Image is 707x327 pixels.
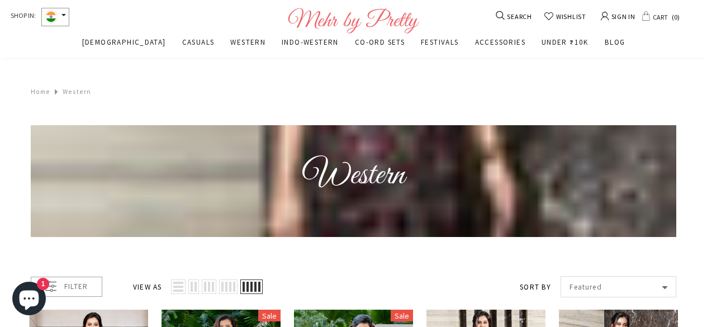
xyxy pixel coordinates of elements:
[520,281,551,293] label: Sort by
[475,37,525,47] span: ACCESSORIES
[475,36,525,58] a: ACCESSORIES
[11,8,36,26] span: SHOP IN:
[355,36,405,58] a: CO-ORD SETS
[605,37,625,47] span: BLOG
[601,7,635,25] a: SIGN IN
[355,37,405,47] span: CO-ORD SETS
[506,11,532,23] span: SEARCH
[421,36,459,58] a: FESTIVALS
[609,9,635,23] span: SIGN IN
[421,37,459,47] span: FESTIVALS
[544,11,586,23] a: WISHLIST
[230,37,265,47] span: WESTERN
[182,36,215,58] a: CASUALS
[554,11,586,23] span: WISHLIST
[230,36,265,58] a: WESTERN
[31,125,676,237] img: Western
[542,37,589,47] span: UNDER ₹10K
[651,10,669,23] span: CART
[303,154,405,197] span: Western
[642,10,682,23] a: CART 0
[605,36,625,58] a: BLOG
[570,281,657,293] span: Featured
[182,37,215,47] span: CASUALS
[82,37,166,47] span: [DEMOGRAPHIC_DATA]
[133,281,162,293] label: View as
[31,84,50,99] a: Home
[497,11,532,23] a: SEARCH
[542,36,589,58] a: UNDER ₹10K
[669,10,682,23] span: 0
[63,87,92,96] a: Western
[82,36,166,58] a: [DEMOGRAPHIC_DATA]
[9,282,49,318] inbox-online-store-chat: Shopify online store chat
[282,37,339,47] span: INDO-WESTERN
[282,36,339,58] a: INDO-WESTERN
[31,277,102,297] div: Filter
[288,8,419,34] img: Logo Footer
